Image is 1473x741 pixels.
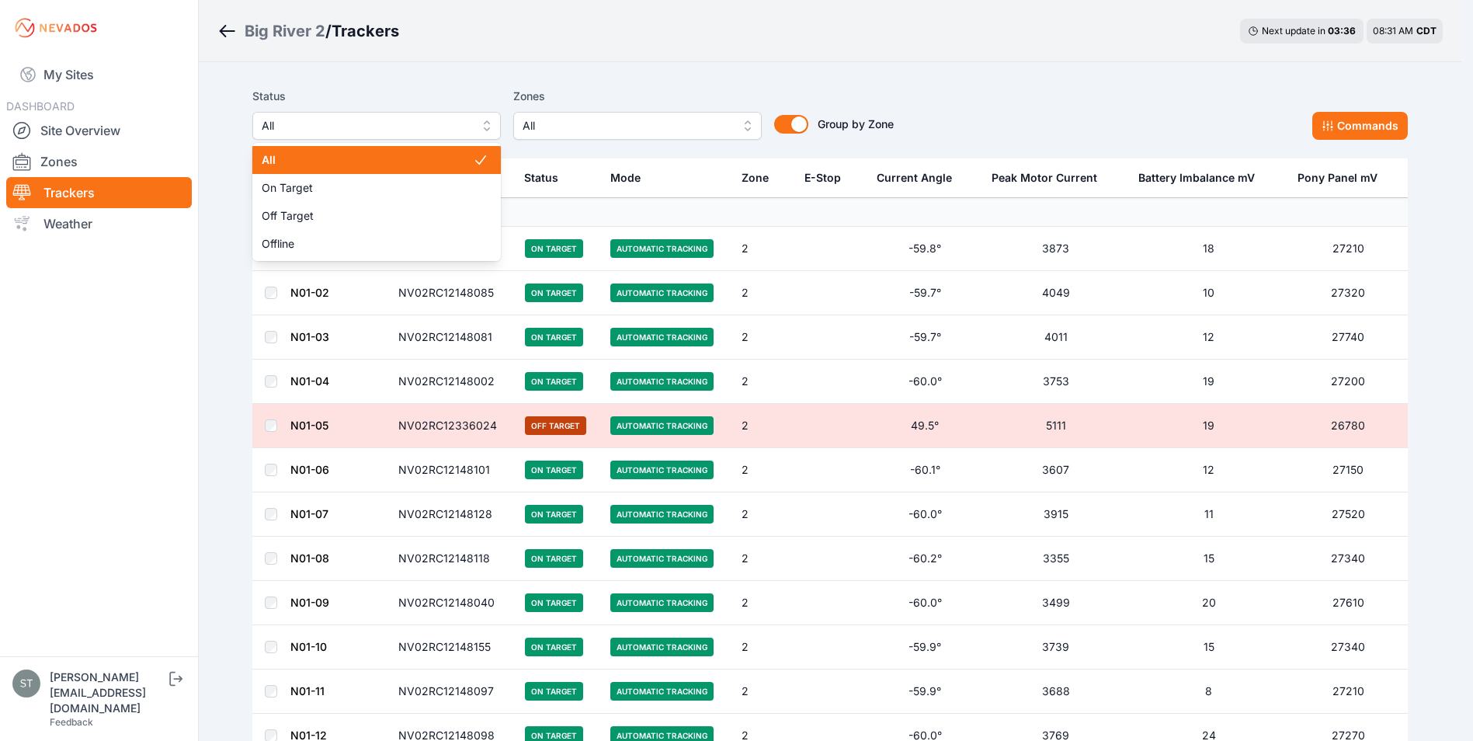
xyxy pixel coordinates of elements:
[252,143,501,261] div: All
[252,112,501,140] button: All
[262,180,473,196] span: On Target
[262,208,473,224] span: Off Target
[262,236,473,252] span: Offline
[262,152,473,168] span: All
[262,117,470,135] span: All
